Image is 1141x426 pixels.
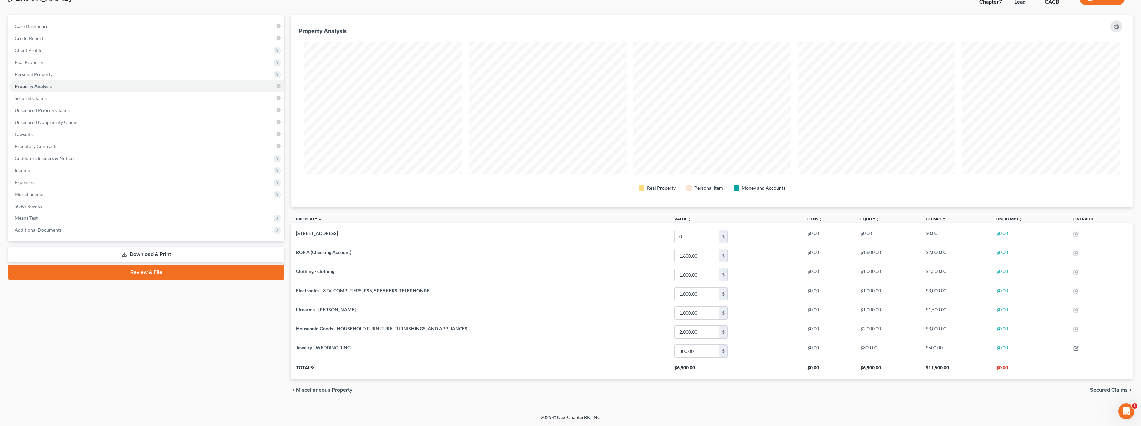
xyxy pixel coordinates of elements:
[296,288,429,293] span: Electronics - 3TV, COMPUTERS, PS5, SPEAKERS, TELEPHONBE
[719,345,727,357] div: $
[675,288,719,300] input: 0.00
[291,387,296,393] i: chevron_left
[15,143,57,149] span: Executory Contracts
[991,361,1068,379] th: $0.00
[926,216,946,221] a: Exemptunfold_more
[296,326,467,331] span: Household Goods - HOUSEHOLD FURNITURE, FURNISHINGS, AND APPLIANCES
[920,265,991,284] td: $1,500.00
[15,227,62,233] span: Additional Documents
[1090,387,1133,393] button: Secured Claims chevron_right
[15,47,42,53] span: Client Profile
[15,179,34,185] span: Expenses
[647,185,676,191] div: Real Property
[15,59,43,65] span: Real Property
[719,230,727,243] div: $
[719,326,727,338] div: $
[15,95,47,101] span: Secured Claims
[299,27,347,35] div: Property Analysis
[1132,403,1137,409] span: 1
[9,80,284,92] a: Property Analysis
[802,246,855,265] td: $0.00
[674,216,691,221] a: Valueunfold_more
[296,345,351,350] span: Jewelry - WEDDING RING
[855,322,920,341] td: $2,000.00
[8,247,284,262] a: Download & Print
[291,361,669,379] th: Totals:
[802,322,855,341] td: $0.00
[687,217,691,221] i: unfold_more
[855,227,920,246] td: $0.00
[15,119,78,125] span: Unsecured Nonpriority Claims
[9,128,284,140] a: Lawsuits
[920,341,991,360] td: $500.00
[942,217,946,221] i: unfold_more
[920,322,991,341] td: $3,000.00
[675,230,719,243] input: 0.00
[802,361,855,379] th: $0.00
[9,200,284,212] a: SOFA Review
[296,216,322,221] a: Property expand_less
[860,216,879,221] a: Equityunfold_more
[875,217,879,221] i: unfold_more
[15,167,30,173] span: Income
[719,288,727,300] div: $
[15,107,70,113] span: Unsecured Priority Claims
[318,217,322,221] i: expand_less
[296,268,334,274] span: Clothing - clothing
[802,341,855,360] td: $0.00
[719,249,727,262] div: $
[15,215,38,221] span: Means Test
[855,284,920,303] td: $1,000.00
[1019,217,1023,221] i: unfold_more
[15,71,53,77] span: Personal Property
[802,227,855,246] td: $0.00
[920,361,991,379] th: $11,500.00
[296,387,352,393] span: Miscellaneous Property
[855,303,920,322] td: $1,000.00
[381,414,761,426] div: 2025 © NextChapterBK, INC
[675,268,719,281] input: 0.00
[675,307,719,319] input: 0.00
[991,246,1068,265] td: $0.00
[991,322,1068,341] td: $0.00
[920,303,991,322] td: $1,500.00
[1090,387,1128,393] span: Secured Claims
[296,249,351,255] span: BOF A (Checking Account)
[802,284,855,303] td: $0.00
[675,345,719,357] input: 0.00
[9,116,284,128] a: Unsecured Nonpriority Claims
[15,155,75,161] span: Codebtors Insiders & Notices
[991,284,1068,303] td: $0.00
[807,216,822,221] a: Liensunfold_more
[920,284,991,303] td: $3,000.00
[719,268,727,281] div: $
[9,104,284,116] a: Unsecured Priority Claims
[1128,387,1133,393] i: chevron_right
[996,216,1023,221] a: Unexemptunfold_more
[855,341,920,360] td: $300.00
[15,131,33,137] span: Lawsuits
[1118,403,1134,419] iframe: Intercom live chat
[719,307,727,319] div: $
[855,361,920,379] th: $6,900.00
[15,35,43,41] span: Credit Report
[694,185,723,191] div: Personal Item
[15,203,42,209] span: SOFA Review
[669,361,802,379] th: $6,900.00
[9,20,284,32] a: Case Dashboard
[15,23,49,29] span: Case Dashboard
[15,83,52,89] span: Property Analysis
[802,303,855,322] td: $0.00
[991,265,1068,284] td: $0.00
[991,227,1068,246] td: $0.00
[675,249,719,262] input: 0.00
[9,32,284,44] a: Credit Report
[9,140,284,152] a: Executory Contracts
[15,191,44,197] span: Miscellaneous
[991,303,1068,322] td: $0.00
[296,307,356,312] span: Firearms - [PERSON_NAME]
[855,246,920,265] td: $1,600.00
[920,227,991,246] td: $0.00
[1068,213,1133,227] th: Override
[291,387,352,393] button: chevron_left Miscellaneous Property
